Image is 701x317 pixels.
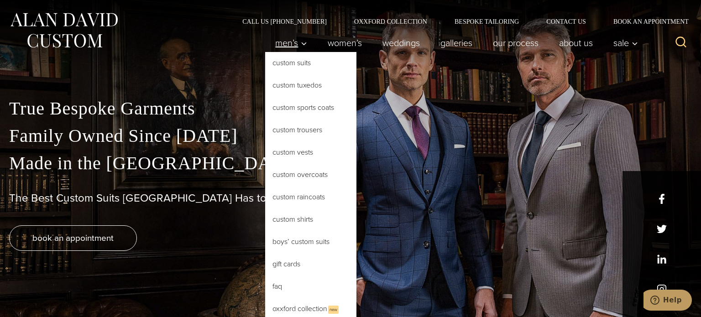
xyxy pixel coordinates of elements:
[265,119,356,141] a: Custom Trousers
[265,186,356,208] a: Custom Raincoats
[265,253,356,275] a: Gift Cards
[265,141,356,163] a: Custom Vests
[265,52,356,74] a: Custom Suits
[265,74,356,96] a: Custom Tuxedos
[643,290,692,312] iframe: Opens a widget where you can chat to one of our agents
[372,34,430,52] a: weddings
[229,18,340,25] a: Call Us [PHONE_NUMBER]
[483,34,549,52] a: Our Process
[328,306,339,314] span: New
[265,34,643,52] nav: Primary Navigation
[9,225,137,251] a: book an appointment
[265,275,356,297] a: FAQ
[533,18,600,25] a: Contact Us
[265,164,356,186] a: Custom Overcoats
[265,97,356,119] a: Custom Sports Coats
[549,34,603,52] a: About Us
[441,18,533,25] a: Bespoke Tailoring
[9,95,692,177] p: True Bespoke Garments Family Owned Since [DATE] Made in the [GEOGRAPHIC_DATA]
[32,231,114,244] span: book an appointment
[430,34,483,52] a: Galleries
[340,18,441,25] a: Oxxford Collection
[265,231,356,253] a: Boys’ Custom Suits
[229,18,692,25] nav: Secondary Navigation
[600,18,692,25] a: Book an Appointment
[670,32,692,54] button: View Search Form
[265,208,356,230] a: Custom Shirts
[9,10,119,51] img: Alan David Custom
[603,34,643,52] button: Sale sub menu toggle
[9,192,692,205] h1: The Best Custom Suits [GEOGRAPHIC_DATA] Has to Offer
[318,34,372,52] a: Women’s
[265,34,318,52] button: Men’s sub menu toggle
